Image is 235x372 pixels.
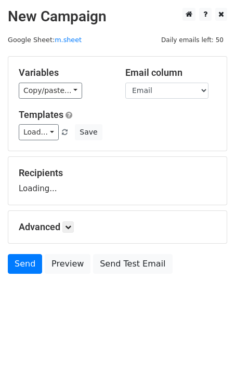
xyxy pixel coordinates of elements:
[19,124,59,140] a: Load...
[125,67,216,78] h5: Email column
[75,124,102,140] button: Save
[19,221,216,233] h5: Advanced
[8,8,227,25] h2: New Campaign
[158,36,227,44] a: Daily emails left: 50
[19,167,216,179] h5: Recipients
[19,109,63,120] a: Templates
[8,254,42,274] a: Send
[158,34,227,46] span: Daily emails left: 50
[55,36,82,44] a: m.sheet
[19,83,82,99] a: Copy/paste...
[19,67,110,78] h5: Variables
[8,36,82,44] small: Google Sheet:
[45,254,90,274] a: Preview
[19,167,216,194] div: Loading...
[93,254,172,274] a: Send Test Email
